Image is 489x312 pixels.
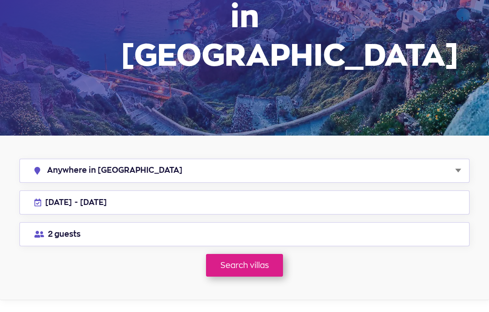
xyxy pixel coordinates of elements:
[19,222,470,246] button: 2 guests
[75,199,78,206] span: -
[48,230,81,238] span: 2 guests
[80,197,107,207] span: [DATE]
[206,254,283,277] a: Search villas
[19,190,470,214] button: [DATE] - [DATE]
[45,197,72,207] span: [DATE]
